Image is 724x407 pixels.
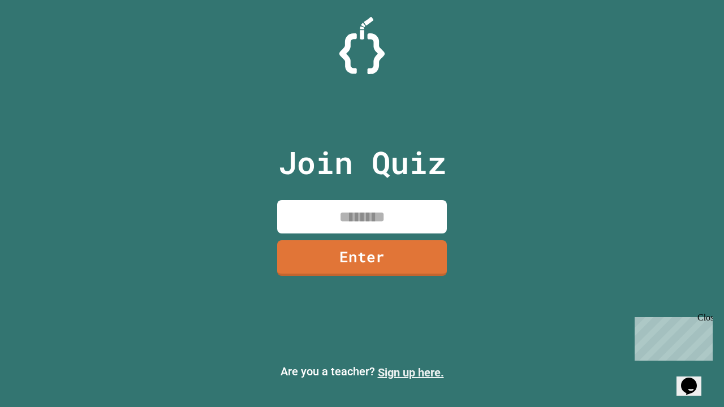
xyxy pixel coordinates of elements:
img: Logo.svg [339,17,385,74]
p: Are you a teacher? [9,363,715,381]
div: Chat with us now!Close [5,5,78,72]
p: Join Quiz [278,139,446,186]
iframe: chat widget [630,313,713,361]
a: Enter [277,240,447,276]
iframe: chat widget [676,362,713,396]
a: Sign up here. [378,366,444,379]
